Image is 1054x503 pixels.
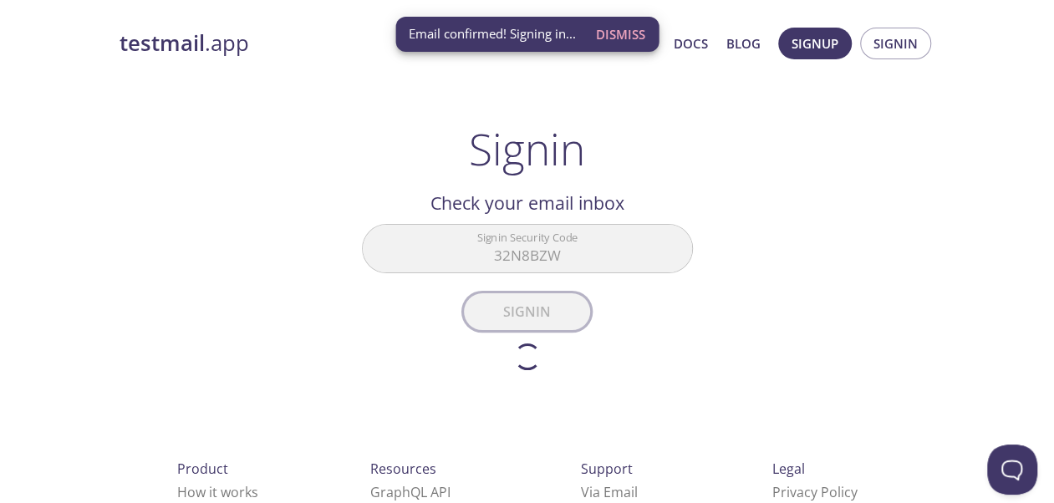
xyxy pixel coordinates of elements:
[409,25,576,43] span: Email confirmed! Signing in...
[581,483,638,501] a: Via Email
[581,460,633,478] span: Support
[772,460,805,478] span: Legal
[177,483,258,501] a: How it works
[674,33,708,54] a: Docs
[778,28,852,59] button: Signup
[596,23,645,45] span: Dismiss
[370,460,436,478] span: Resources
[792,33,838,54] span: Signup
[469,124,585,174] h1: Signin
[370,483,451,501] a: GraphQL API
[726,33,761,54] a: Blog
[120,29,512,58] a: testmail.app
[860,28,931,59] button: Signin
[362,189,693,217] h2: Check your email inbox
[177,460,228,478] span: Product
[987,445,1037,495] iframe: Help Scout Beacon - Open
[589,18,652,50] button: Dismiss
[120,28,205,58] strong: testmail
[873,33,918,54] span: Signin
[772,483,858,501] a: Privacy Policy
